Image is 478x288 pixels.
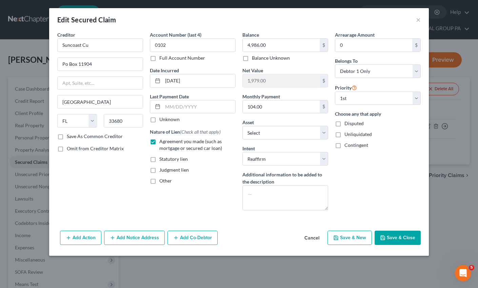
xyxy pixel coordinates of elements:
label: Full Account Number [159,55,205,61]
label: Unknown [159,116,180,123]
input: Apt, Suite, etc... [58,77,143,90]
label: Nature of Lien [150,128,221,135]
div: I just reset that credit report for your case. You will need to have a residential address added ... [5,92,111,187]
label: Balance [242,31,259,38]
span: Creditor [57,32,75,38]
div: $ [320,100,328,113]
label: Account Number (last 4) [150,31,201,38]
b: Client Profile > Debtor Addresses [11,123,101,135]
input: 0.00 [243,74,320,87]
label: Arrearage Amount [335,31,375,38]
div: Thanks [102,72,130,87]
label: Monthly Payment [242,93,280,100]
button: Start recording [43,222,48,228]
p: The team can also help [33,8,84,15]
button: Send a message… [116,219,127,230]
div: Samuel says… [5,20,130,72]
button: Add Co-Debtor [167,231,218,245]
textarea: Message… [6,208,130,219]
div: Close [119,3,131,15]
span: Contingent [344,142,368,148]
input: 0.00 [335,39,412,52]
span: Other [159,178,172,184]
div: Samuel says… [5,192,130,212]
input: 0.00 [243,39,320,52]
button: Upload attachment [32,222,38,228]
div: $ [320,74,328,87]
div: Lindsey says… [5,92,130,192]
div: Thanks [108,76,125,83]
span: Omit from Creditor Matrix [67,146,124,151]
input: 0.00 [243,100,320,113]
input: Enter city... [58,95,143,108]
button: go back [4,3,17,16]
span: Belongs To [335,58,358,64]
span: Asset [242,119,254,125]
label: Priority [335,83,357,92]
div: $ [320,39,328,52]
input: Enter address... [58,58,143,71]
span: Judgment lien [159,167,189,173]
input: Search creditor by name... [57,38,143,52]
button: Save & Close [375,231,421,245]
span: 5 [469,265,474,270]
label: Balance Unknown [252,55,290,61]
button: Gif picker [21,222,27,228]
button: Cancel [299,231,325,245]
iframe: Intercom live chat [455,265,471,281]
div: $ [412,39,420,52]
span: Statutory lien [159,156,188,162]
input: XXXX [150,38,236,52]
span: Agreement you made (such as mortgage or secured car loan) [159,138,222,151]
div: Edit Secured Claim [57,15,116,24]
div: I just reset that credit report for your case. You will need to have a residential address added ... [11,96,106,136]
img: Profile image for Operator [19,4,30,15]
button: Home [106,3,119,16]
span: Disputed [344,120,364,126]
label: Intent [242,145,255,152]
label: Net Value [242,67,263,74]
div: Samuel says… [5,72,130,93]
button: Emoji picker [11,222,16,228]
input: MM/DD/YYYY [163,74,235,87]
input: MM/DD/YYYY [163,100,235,113]
button: Save & New [327,231,372,245]
label: Additional information to be added to the description [242,171,328,185]
span: Unliquidated [344,131,372,137]
span: (Check all that apply) [180,129,221,135]
button: Add Action [60,231,101,245]
h1: Operator [33,3,57,8]
input: Enter zip... [104,114,143,128]
button: × [416,16,421,24]
button: Add Notice Address [104,231,165,245]
label: Choose any that apply [335,110,421,117]
div: It worked thank you. [76,196,125,203]
label: Save As Common Creditor [67,133,123,140]
label: Last Payment Date [150,93,189,100]
label: Date Incurred [150,67,179,74]
div: It worked thank you. [71,192,130,207]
